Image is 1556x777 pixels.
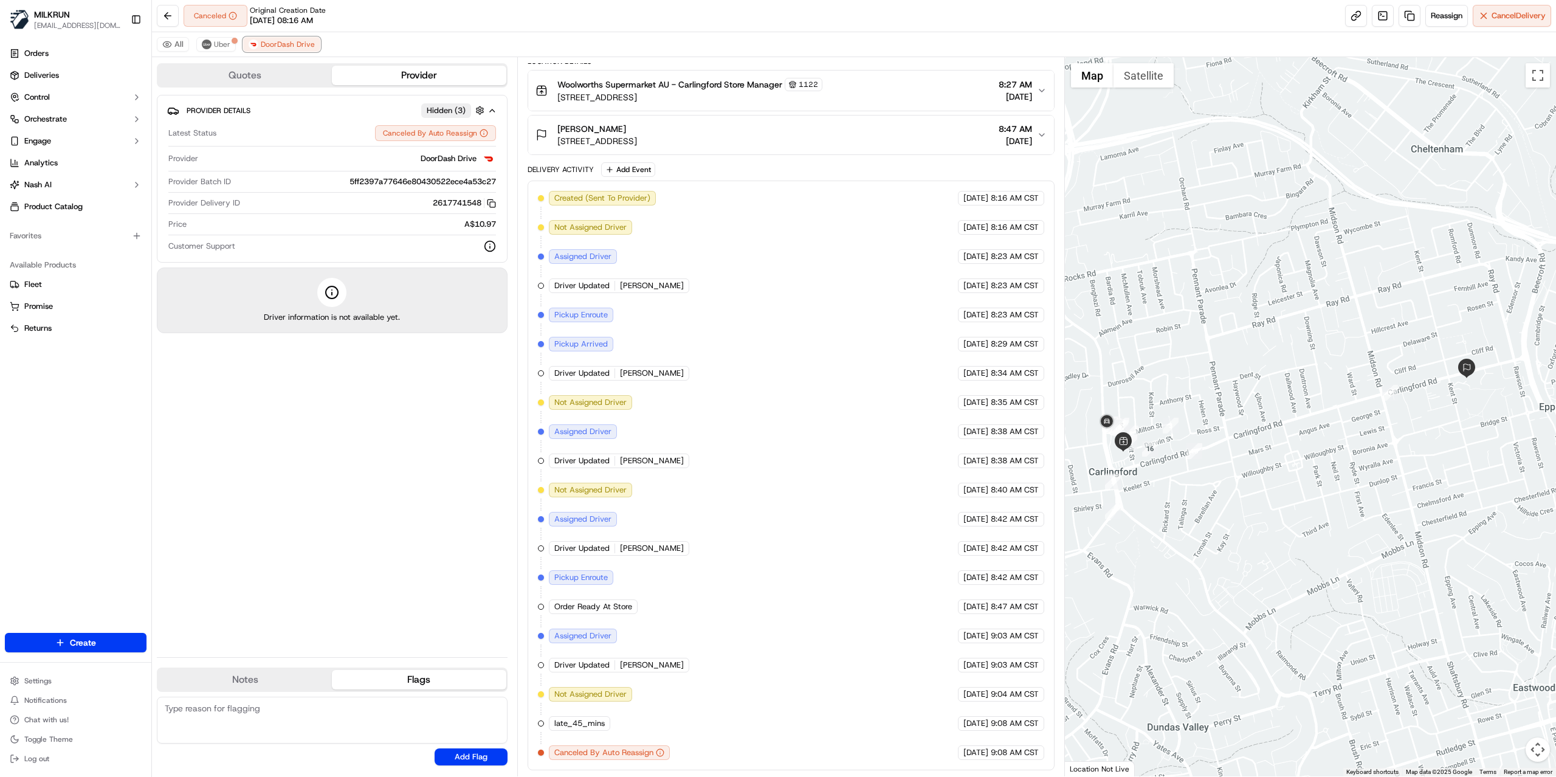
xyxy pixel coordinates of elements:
span: [DATE] [963,660,988,671]
span: [STREET_ADDRESS] [557,135,637,147]
span: Chat with us! [24,715,69,725]
span: [DATE] [963,601,988,612]
button: Fleet [5,275,146,294]
span: [DATE] 08:16 AM [250,15,313,26]
span: MILKRUN [34,9,70,21]
button: Chat with us! [5,711,146,728]
span: [PERSON_NAME] [620,455,684,466]
span: Cancel Delivery [1492,10,1546,21]
button: Woolworths Supermarket AU - Carlingford Store Manager1122[STREET_ADDRESS]8:27 AM[DATE] [528,71,1054,111]
span: [PERSON_NAME] [620,368,684,379]
span: 8:23 AM CST [991,309,1039,320]
span: 8:23 AM CST [991,251,1039,262]
button: Map camera controls [1526,737,1550,762]
span: Driver Updated [554,280,610,291]
span: [DATE] [963,543,988,554]
span: Driver Updated [554,455,610,466]
span: [STREET_ADDRESS] [557,91,822,103]
span: [DATE] [963,514,988,525]
button: Flags [332,670,506,689]
button: Provider [332,66,506,85]
button: Keyboard shortcuts [1346,768,1399,776]
span: Driver Updated [554,543,610,554]
span: Provider Batch ID [168,176,231,187]
span: Hidden ( 3 ) [427,105,466,116]
span: [DATE] [963,455,988,466]
button: Uber [196,37,236,52]
div: 1 [1105,503,1121,519]
span: Assigned Driver [554,251,611,262]
button: Settings [5,672,146,689]
img: uber-new-logo.jpeg [202,40,212,49]
span: Provider [168,153,198,164]
a: Fleet [10,279,142,290]
span: [PERSON_NAME] [557,123,626,135]
div: 4 [1123,426,1138,441]
span: Driver information is not available yet. [264,312,400,323]
span: Settings [24,676,52,686]
span: [DATE] [963,485,988,496]
a: Deliveries [5,66,146,85]
a: Open this area in Google Maps (opens a new window) [1068,761,1108,776]
span: Log out [24,754,49,764]
span: 8:38 AM CST [991,426,1039,437]
span: Notifications [24,696,67,705]
div: Canceled [184,5,247,27]
button: Engage [5,131,146,151]
span: Not Assigned Driver [554,397,627,408]
span: Driver Updated [554,368,610,379]
div: Available Products [5,255,146,275]
span: 8:40 AM CST [991,485,1039,496]
span: Uber [214,40,230,49]
img: doordash_logo_v2.png [481,151,496,166]
span: Reassign [1431,10,1462,21]
span: Provider Details [187,106,250,116]
div: 13 [1106,418,1121,434]
span: [DATE] [963,689,988,700]
span: Engage [24,136,51,147]
span: Canceled By Auto Reassign [554,747,653,758]
button: Returns [5,319,146,338]
span: [DATE] [963,368,988,379]
span: [DATE] [963,630,988,641]
span: DoorDash Drive [421,153,477,164]
div: 5 [1114,418,1129,433]
img: Google [1068,761,1108,776]
div: Delivery Activity [528,165,594,174]
span: 8:34 AM CST [991,368,1039,379]
span: 8:42 AM CST [991,514,1039,525]
span: 8:38 AM CST [991,455,1039,466]
span: Assigned Driver [554,514,611,525]
span: [DATE] [963,426,988,437]
span: 8:23 AM CST [991,280,1039,291]
span: Latest Status [168,128,216,139]
span: Customer Support [168,241,235,252]
button: Notifications [5,692,146,709]
button: Control [5,88,146,107]
span: 8:47 AM [999,123,1032,135]
div: 10 [1186,443,1202,459]
a: Report a map error [1504,768,1552,775]
button: Nash AI [5,175,146,195]
span: [DATE] [963,222,988,233]
span: 9:08 AM CST [991,747,1039,758]
span: [DATE] [963,251,988,262]
button: Toggle fullscreen view [1526,63,1550,88]
span: 9:03 AM CST [991,630,1039,641]
span: [DATE] [963,193,988,204]
div: 9 [1382,385,1398,401]
span: Assigned Driver [554,426,611,437]
span: Order Ready At Store [554,601,632,612]
span: [PERSON_NAME] [620,660,684,671]
span: Original Creation Date [250,5,326,15]
span: Control [24,92,50,103]
span: [PERSON_NAME] [620,543,684,554]
span: Not Assigned Driver [554,689,627,700]
span: DoorDash Drive [261,40,315,49]
button: Provider DetailsHidden (3) [167,100,497,120]
button: Hidden (3) [421,103,487,118]
button: Orchestrate [5,109,146,129]
span: Woolworths Supermarket AU - Carlingford Store Manager [557,78,782,91]
a: Returns [10,323,142,334]
div: 2 [1105,474,1121,489]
